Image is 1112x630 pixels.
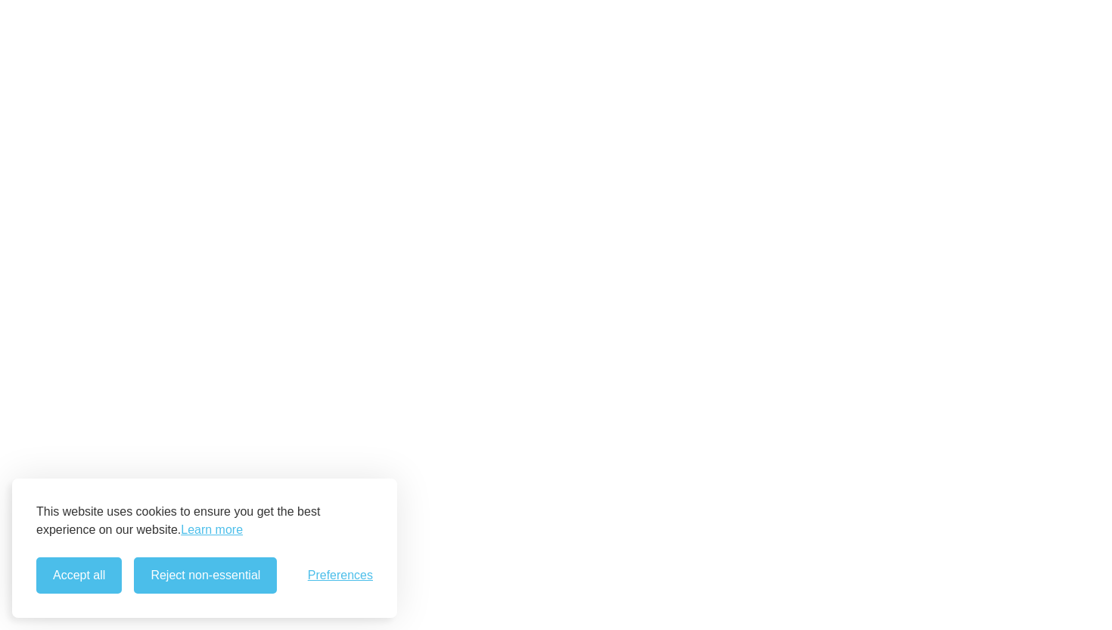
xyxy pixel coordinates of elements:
[36,503,373,539] p: This website uses cookies to ensure you get the best experience on our website.
[308,569,373,582] button: Toggle preferences
[181,521,243,539] a: Learn more
[36,557,122,594] button: Accept all cookies
[134,557,277,594] button: Reject non-essential
[308,569,373,582] span: Preferences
